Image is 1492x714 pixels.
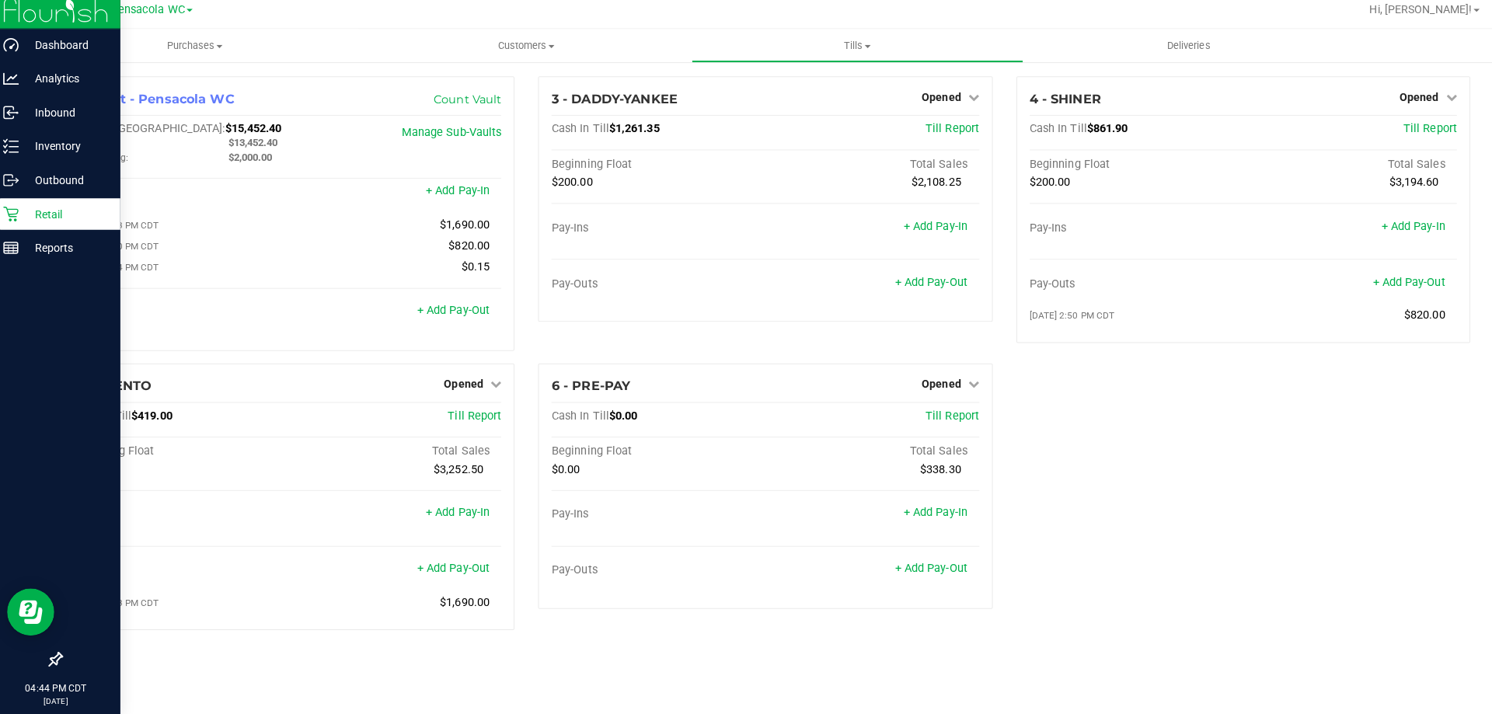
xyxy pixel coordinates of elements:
[7,681,120,695] p: 04:44 PM CDT
[1395,129,1448,142] a: Till Report
[553,227,765,241] div: Pay-Ins
[27,77,120,96] p: Analytics
[27,44,120,62] p: Dashboard
[12,78,27,94] inline-svg: Analytics
[553,465,581,479] span: $0.00
[451,245,492,258] span: $820.00
[293,448,504,461] div: Total Sales
[1361,12,1462,24] span: Hi, [PERSON_NAME]!
[553,164,765,178] div: Beginning Float
[437,99,504,113] a: Count Vault
[923,129,976,142] a: Till Report
[451,413,504,426] a: Till Report
[405,133,504,146] a: Manage Sub-Vaults
[7,695,120,707] p: [DATE]
[82,99,240,113] span: 1 - Vault - Pensacola WC
[82,129,231,142] span: Cash In [GEOGRAPHIC_DATA]:
[692,47,1018,61] span: Tills
[1026,129,1082,142] span: Cash In Till
[464,266,492,279] span: $0.15
[138,413,179,426] span: $419.00
[553,129,610,142] span: Cash In Till
[27,177,120,196] p: Outbound
[1026,164,1237,178] div: Beginning Float
[82,510,293,524] div: Pay-Ins
[27,144,120,162] p: Inventory
[37,37,364,70] a: Purchases
[923,413,976,426] a: Till Report
[553,413,610,426] span: Cash In Till
[1236,164,1448,178] div: Total Sales
[82,192,293,206] div: Pay-Ins
[1026,227,1237,241] div: Pay-Ins
[1026,99,1096,113] span: 4 - SHINER
[893,280,964,294] a: + Add Pay-Out
[893,563,964,576] a: + Add Pay-Out
[553,565,765,579] div: Pay-Outs
[1020,37,1347,70] a: Deliveries
[12,112,27,127] inline-svg: Inbound
[420,308,492,322] a: + Add Pay-Out
[37,47,364,61] span: Purchases
[365,47,691,61] span: Customers
[553,182,594,195] span: $200.00
[901,508,964,521] a: + Add Pay-In
[765,448,976,461] div: Total Sales
[443,597,492,610] span: $1,690.00
[553,282,765,296] div: Pay-Outs
[82,448,293,461] div: Beginning Float
[12,179,27,194] inline-svg: Outbound
[1391,98,1430,110] span: Opened
[364,37,692,70] a: Customers
[12,145,27,161] inline-svg: Inventory
[437,465,486,479] span: $3,252.50
[118,12,191,25] span: Pensacola WC
[765,164,976,178] div: Total Sales
[231,129,287,142] span: $15,452.40
[234,144,283,155] span: $13,452.40
[1082,129,1123,142] span: $861.90
[82,565,293,579] div: Pay-Outs
[553,448,765,461] div: Beginning Float
[234,158,277,169] span: $2,000.00
[901,225,964,239] a: + Add Pay-In
[447,381,486,394] span: Opened
[1026,282,1237,296] div: Pay-Outs
[82,310,293,324] div: Pay-Outs
[918,465,958,479] span: $338.30
[919,381,958,394] span: Opened
[553,510,765,524] div: Pay-Ins
[1141,47,1225,61] span: Deliveries
[553,382,631,397] span: 6 - PRE-PAY
[610,129,660,142] span: $1,261.35
[12,246,27,261] inline-svg: Reports
[1026,315,1110,326] span: [DATE] 2:50 PM CDT
[909,182,958,195] span: $2,108.25
[553,99,678,113] span: 3 - DADDY-YANKEE
[16,590,62,636] iframe: Resource center
[1396,313,1436,326] span: $820.00
[610,413,638,426] span: $0.00
[1365,280,1436,294] a: + Add Pay-Out
[429,508,492,521] a: + Add Pay-In
[692,37,1019,70] a: Tills
[12,45,27,61] inline-svg: Dashboard
[919,98,958,110] span: Opened
[1381,182,1430,195] span: $3,194.60
[27,244,120,263] p: Reports
[420,563,492,576] a: + Add Pay-Out
[27,110,120,129] p: Inbound
[1026,182,1066,195] span: $200.00
[1373,225,1436,239] a: + Add Pay-In
[27,211,120,229] p: Retail
[443,224,492,237] span: $1,690.00
[12,212,27,228] inline-svg: Retail
[429,190,492,204] a: + Add Pay-In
